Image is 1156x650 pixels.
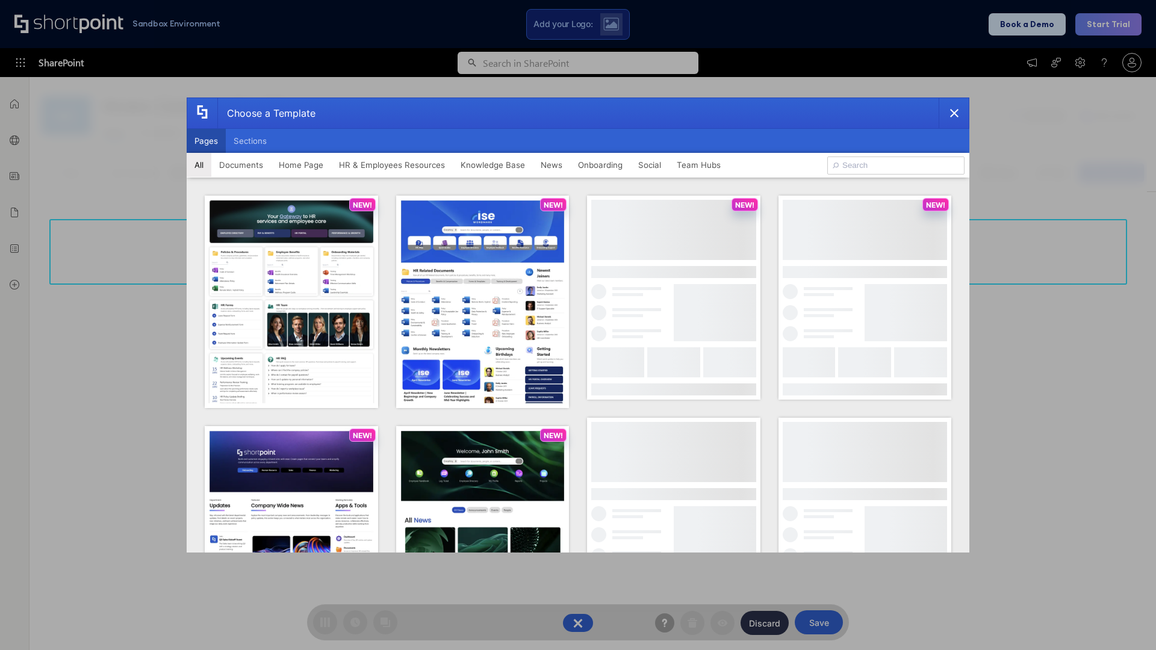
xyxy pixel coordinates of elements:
[187,97,969,552] div: template selector
[226,129,275,153] button: Sections
[211,153,271,177] button: Documents
[544,431,563,440] p: NEW!
[827,156,965,175] input: Search
[533,153,570,177] button: News
[217,98,315,128] div: Choose a Template
[187,129,226,153] button: Pages
[926,200,945,209] p: NEW!
[630,153,669,177] button: Social
[353,200,372,209] p: NEW!
[669,153,729,177] button: Team Hubs
[544,200,563,209] p: NEW!
[453,153,533,177] button: Knowledge Base
[331,153,453,177] button: HR & Employees Resources
[187,153,211,177] button: All
[353,431,372,440] p: NEW!
[1096,592,1156,650] iframe: Chat Widget
[735,200,754,209] p: NEW!
[570,153,630,177] button: Onboarding
[271,153,331,177] button: Home Page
